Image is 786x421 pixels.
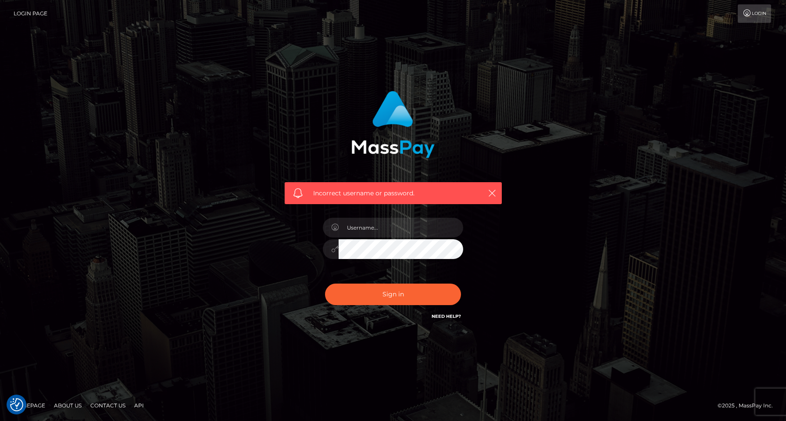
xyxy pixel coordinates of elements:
[14,4,47,23] a: Login Page
[351,91,435,158] img: MassPay Login
[738,4,771,23] a: Login
[131,399,147,412] a: API
[10,398,23,411] button: Consent Preferences
[10,398,23,411] img: Revisit consent button
[339,218,463,237] input: Username...
[87,399,129,412] a: Contact Us
[325,284,461,305] button: Sign in
[432,313,461,319] a: Need Help?
[50,399,85,412] a: About Us
[718,401,779,410] div: © 2025 , MassPay Inc.
[10,399,49,412] a: Homepage
[313,189,473,198] span: Incorrect username or password.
